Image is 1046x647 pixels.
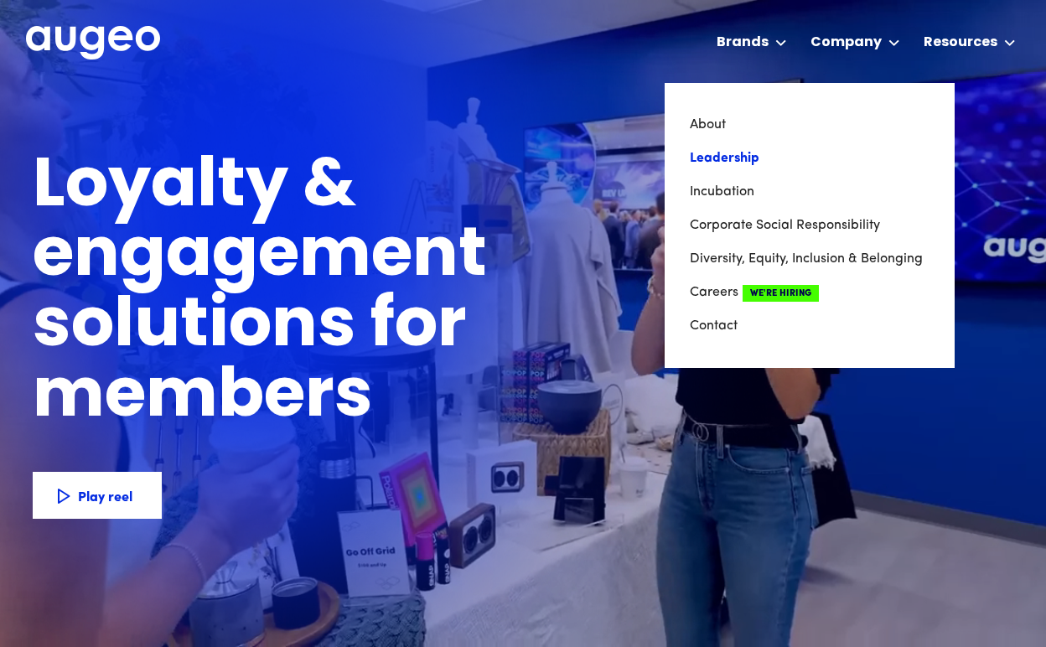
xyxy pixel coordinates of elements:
[690,309,929,343] a: Contact
[690,108,929,142] a: About
[690,142,929,175] a: Leadership
[690,242,929,276] a: Diversity, Equity, Inclusion & Belonging
[26,26,160,61] a: home
[924,33,997,53] div: Resources
[26,26,160,60] img: Augeo's full logo in white.
[665,83,955,368] nav: Company
[717,33,769,53] div: Brands
[810,33,882,53] div: Company
[690,209,929,242] a: Corporate Social Responsibility
[690,276,929,309] a: CareersWe're Hiring
[743,285,819,302] span: We're Hiring
[690,175,929,209] a: Incubation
